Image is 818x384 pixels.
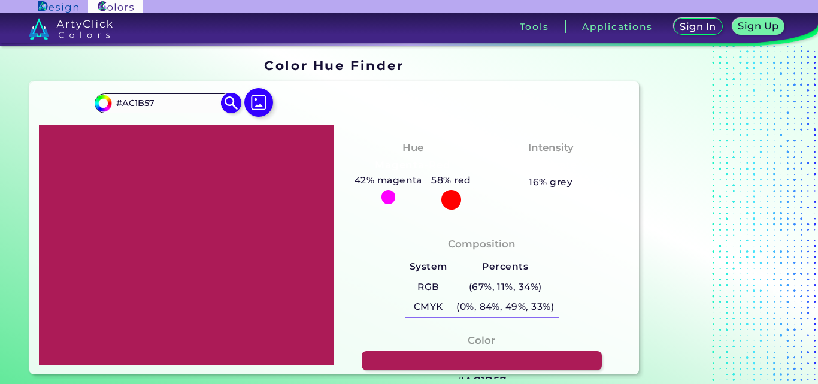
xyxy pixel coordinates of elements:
h5: RGB [405,277,452,297]
h4: Composition [448,235,516,253]
h5: Sign Up [740,22,777,31]
h5: 58% red [427,173,476,188]
input: type color.. [112,95,223,111]
img: icon search [221,93,242,114]
a: Sign Up [735,19,782,34]
a: Sign In [676,19,720,34]
img: logo_artyclick_colors_white.svg [29,18,113,40]
h5: 42% magenta [350,173,427,188]
h3: Magenta-Red [370,158,456,173]
img: ArtyClick Design logo [38,1,78,13]
h5: 16% grey [529,174,572,190]
h4: Intensity [528,139,574,156]
h3: Moderate [519,158,583,173]
h5: (0%, 84%, 49%, 33%) [452,297,558,317]
img: icon picture [244,88,273,117]
h5: (67%, 11%, 34%) [452,277,558,297]
h5: CMYK [405,297,452,317]
iframe: Advertisement [644,54,793,379]
h3: Tools [520,22,549,31]
h3: Applications [582,22,652,31]
h4: Hue [402,139,423,156]
h1: Color Hue Finder [264,56,404,74]
h5: Percents [452,257,558,277]
h5: Sign In [681,22,714,31]
h5: System [405,257,452,277]
h4: Color [468,332,495,349]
